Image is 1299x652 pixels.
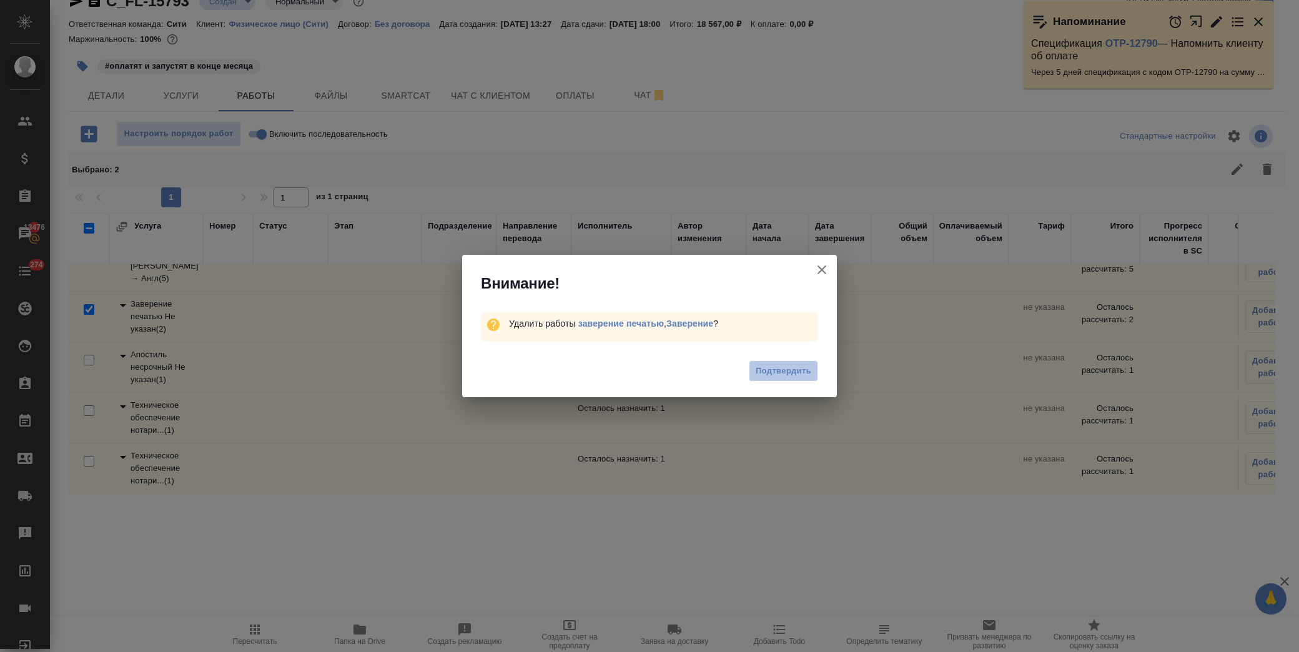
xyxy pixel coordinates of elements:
[756,364,811,378] span: Подтвердить
[666,319,713,328] a: Заверение
[578,319,664,328] a: заверение печатью
[509,317,818,330] div: Удалить работы
[481,274,560,294] span: Внимание!
[749,360,818,382] button: Подтвердить
[666,319,718,328] span: ?
[578,319,666,328] span: ,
